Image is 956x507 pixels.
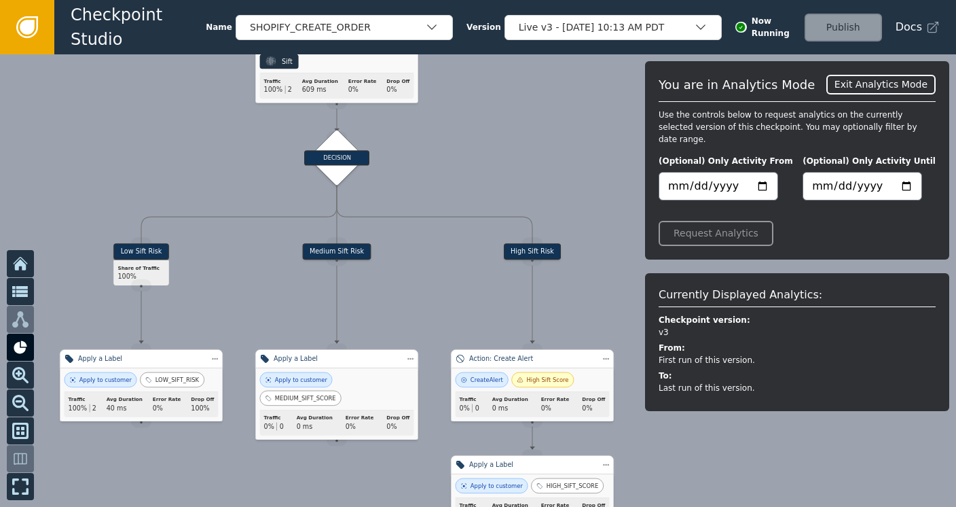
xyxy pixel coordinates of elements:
[582,403,605,413] div: 0%
[659,326,936,338] div: v 3
[475,403,479,413] div: 0
[659,354,936,366] div: First run of this version.
[348,77,377,85] div: Error Rate
[752,15,794,39] span: Now Running
[386,77,409,85] div: Drop Off
[504,243,561,260] div: High Sift Risk
[460,396,479,404] div: Traffic
[471,482,523,491] div: Apply to customer
[288,85,292,94] div: 2
[113,243,168,260] div: Low Sift Risk
[659,156,793,166] label: (Optional) Only Activity From
[386,85,409,94] div: 0%
[303,243,371,260] div: Medium Sift Risk
[275,376,327,385] div: Apply to customer
[519,20,694,35] div: Live v3 - [DATE] 10:13 AM PDT
[659,342,936,354] div: From:
[297,415,333,422] div: Avg Duration
[659,382,936,394] div: Last run of this version.
[107,396,143,404] div: Avg Duration
[659,314,936,326] div: Checkpoint version:
[659,109,936,145] div: Use the controls below to request analytics on the currently selected version of this checkpoint....
[206,21,232,33] span: Name
[264,415,284,422] div: Traffic
[346,415,374,422] div: Error Rate
[469,354,595,364] div: Action: Create Alert
[92,403,96,413] div: 2
[250,20,425,35] div: SHOPIFY_CREATE_ORDER
[69,403,87,413] div: 100%
[282,56,293,66] div: Sift
[117,272,164,281] div: 100%
[236,15,453,40] button: SHOPIFY_CREATE_ORDER
[304,150,369,165] div: DECISION
[191,403,214,413] div: 100%
[492,396,528,404] div: Avg Duration
[541,396,570,404] div: Error Rate
[504,15,722,40] button: Live v3 - [DATE] 10:13 AM PDT
[153,403,181,413] div: 0%
[469,460,595,470] div: Apply a Label
[803,156,936,166] label: (Optional) Only Activity Until
[896,19,922,35] span: Docs
[659,370,936,382] div: To:
[527,376,569,385] div: High Sift Score
[582,396,605,404] div: Drop Off
[460,403,470,413] div: 0%
[302,77,338,85] div: Avg Duration
[78,354,204,364] div: Apply a Label
[275,394,336,403] div: MEDIUM_SIFT_SCORE
[492,403,528,413] div: 0 ms
[386,415,409,422] div: Drop Off
[297,421,333,431] div: 0 ms
[471,376,503,385] div: Create Alert
[79,376,132,385] div: Apply to customer
[659,287,936,307] div: Currently Displayed Analytics:
[541,403,570,413] div: 0%
[302,85,338,94] div: 609 ms
[264,77,292,85] div: Traffic
[71,3,206,52] span: Checkpoint Studio
[107,403,143,413] div: 40 ms
[117,264,164,272] div: Share of Traffic
[274,354,400,364] div: Apply a Label
[69,396,96,404] div: Traffic
[547,482,599,491] div: HIGH_SIFT_SCORE
[264,85,282,94] div: 100%
[659,75,826,94] div: You are in Analytics Mode
[346,421,374,431] div: 0%
[153,396,181,404] div: Error Rate
[386,421,409,431] div: 0%
[280,421,284,431] div: 0
[191,396,214,404] div: Drop Off
[896,19,940,35] a: Docs
[348,85,377,94] div: 0%
[155,376,199,385] div: LOW_SIFT_RISK
[466,21,501,33] span: Version
[264,421,274,431] div: 0%
[826,75,936,94] button: Exit Analytics Mode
